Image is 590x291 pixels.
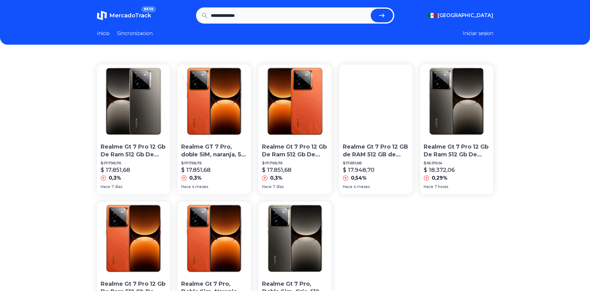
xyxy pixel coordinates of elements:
a: Sincronizacion [117,30,153,37]
p: $ 17.948,70 [343,166,374,174]
a: Realme GT 7 Pro, doble SIM, naranja, 512 GB de almacenamiento, 12 GB de RAM, Snapdragon 8 Elite, ... [177,65,251,194]
p: 0,54% [351,174,367,182]
img: Realme Gt 7 Pro, Doble Sim, Gris, 512 Gb De Almacenamiento, 12 Gb De Ram, Snapdragon 8 Elite, 5g,... [258,202,332,275]
span: Hace [262,184,272,189]
img: Realme Gt 7 Pro 12 Gb De Ram 512 Gb De Rom Snapdragon 8 Elite Eco2 Pantalla Amoled 50 Mp Sony Imx... [258,65,332,138]
span: Hace [343,184,352,189]
span: BETA [141,6,156,12]
p: 0,3% [270,174,282,182]
p: Realme Gt 7 Pro 12 GB de RAM 512 GB de ROM Snapdragon 8 Elite Eco2 Pantalla Amoled 50 MP Sony IMX... [343,143,409,159]
p: Realme Gt 7 Pro 12 Gb De Ram 512 Gb De Rom Snapdragon 8 Elite Eco2 Pantalla Amoled 50 Mp Sony Imx... [101,143,167,159]
p: Realme Gt 7 Pro 12 Gb De Ram 512 Gb De Rom Snapdragon 8 Elite Eco2 Pantalla Amoled 50 Mp Sony Imx... [262,143,328,159]
a: Inicio [97,30,110,37]
img: Realme Gt 7 Pro 12 GB de RAM 512 GB de ROM Snapdragon 8 Elite Eco2 Pantalla Amoled 50 MP Sony IMX... [339,65,413,138]
span: 7 horas [435,184,448,189]
p: $ 17.851,68 [262,166,291,174]
p: 0,29% [432,174,448,182]
p: $ 17.851,68 [101,166,130,174]
p: $ 17.851,68 [343,161,409,166]
button: [GEOGRAPHIC_DATA] [428,12,493,19]
a: Realme Gt 7 Pro 12 Gb De Ram 512 Gb De Rom Snapdragon 8 Elite Eco2 Pantalla Amoled 50 Mp Sony Imx... [420,65,493,194]
span: [GEOGRAPHIC_DATA] [438,12,493,19]
p: $ 17.798,76 [262,161,328,166]
p: Realme Gt 7 Pro 12 Gb De Ram 512 Gb De Rom Snapdragon 8 Elite Eco2 Pantalla Amoled 50 Mp Sony Imx... [424,143,490,159]
p: $ 17.798,76 [101,161,167,166]
span: 4 meses [354,184,370,189]
span: Hace [101,184,110,189]
img: Realme GT 7 Pro, doble SIM, naranja, 512 GB de almacenamiento, 12 GB de RAM, Snapdragon 8 Elite, ... [177,65,251,138]
img: Realme Gt 7 Pro 12 Gb De Ram 512 Gb De Rom Snapdragon 8 Elite Eco2 Pantalla Amoled 50 Mp Sony Imx... [97,202,170,275]
span: 7 días [273,184,284,189]
p: $ 18.372,06 [424,166,455,174]
span: Hace [181,184,191,189]
button: Iniciar sesion [463,30,493,37]
p: $ 17.851,68 [181,166,211,174]
img: Realme Gt 7 Pro 12 Gb De Ram 512 Gb De Rom Snapdragon 8 Elite Eco2 Pantalla Amoled 50 Mp Sony Imx... [420,65,493,138]
p: $ 18.319,14 [424,161,490,166]
img: Realme Gt 7 Pro, Doble Sim, Naranja, 512 Gb De Almacenamiento, 12 Gb De Ram, Snapdragon 8 Elite, ... [177,202,251,275]
img: Mexico [428,13,436,18]
p: 0,3% [109,174,121,182]
a: Realme Gt 7 Pro 12 Gb De Ram 512 Gb De Rom Snapdragon 8 Elite Eco2 Pantalla Amoled 50 Mp Sony Imx... [97,65,170,194]
img: Realme Gt 7 Pro 12 Gb De Ram 512 Gb De Rom Snapdragon 8 Elite Eco2 Pantalla Amoled 50 Mp Sony Imx... [97,65,170,138]
a: MercadoTrackBETA [97,11,151,20]
p: Realme GT 7 Pro, doble SIM, naranja, 512 GB de almacenamiento, 12 GB de RAM, Snapdragon 8 Elite, ... [181,143,247,159]
span: Hace [424,184,433,189]
span: 7 días [111,184,122,189]
a: Realme Gt 7 Pro 12 Gb De Ram 512 Gb De Rom Snapdragon 8 Elite Eco2 Pantalla Amoled 50 Mp Sony Imx... [258,65,332,194]
img: MercadoTrack [97,11,107,20]
p: 0,3% [189,174,202,182]
span: 4 meses [192,184,208,189]
p: $ 17.798,76 [181,161,247,166]
span: MercadoTrack [109,12,151,19]
a: Realme Gt 7 Pro 12 GB de RAM 512 GB de ROM Snapdragon 8 Elite Eco2 Pantalla Amoled 50 MP Sony IMX... [339,65,413,194]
